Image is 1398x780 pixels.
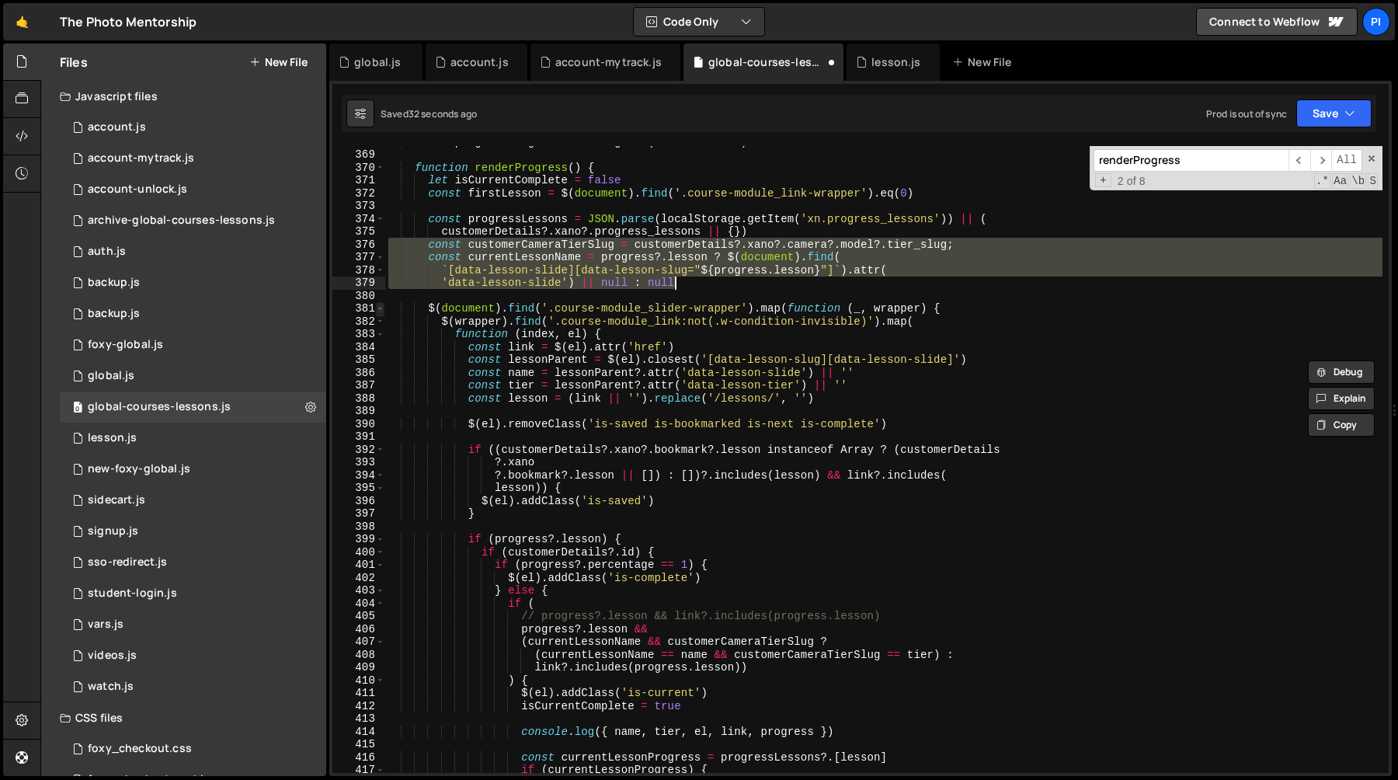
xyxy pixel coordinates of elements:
div: Prod is out of sync [1206,107,1287,120]
div: 379 [332,277,385,290]
div: new-foxy-global.js [88,462,190,476]
div: 398 [332,521,385,534]
div: 401 [332,559,385,572]
div: 32 seconds ago [409,107,477,120]
a: 🤙 [3,3,41,40]
span: 0 [73,402,82,415]
div: 13533/47004.js [60,547,326,578]
div: 415 [332,738,385,751]
span: ​ [1310,149,1332,172]
div: auth.js [88,245,126,259]
div: global-courses-lessons.js [88,400,231,414]
div: 375 [332,225,385,239]
div: global.js [354,54,401,70]
button: New File [249,56,308,68]
div: 388 [332,392,385,406]
div: 416 [332,751,385,764]
div: Javascript files [41,81,326,112]
div: 371 [332,174,385,187]
div: 13533/34034.js [60,236,326,267]
span: Alt-Enter [1331,149,1362,172]
div: sso-redirect.js [88,555,167,569]
div: 408 [332,649,385,662]
div: 413 [332,712,385,726]
div: 397 [332,507,385,521]
div: 411 [332,687,385,700]
div: 404 [332,597,385,611]
div: 390 [332,418,385,431]
div: 381 [332,302,385,315]
div: 376 [332,239,385,252]
span: 2 of 8 [1111,175,1152,188]
span: Search In Selection [1368,173,1378,189]
span: CaseSensitive Search [1332,173,1348,189]
div: student-login.js [88,587,177,601]
div: 400 [332,546,385,559]
span: RegExp Search [1314,173,1330,189]
div: 383 [332,328,385,341]
div: 13533/35472.js [60,423,326,454]
button: Explain [1308,387,1375,410]
div: 13533/45030.js [60,298,326,329]
div: account.js [450,54,509,70]
div: 13533/38507.css [60,733,326,764]
div: 370 [332,162,385,175]
div: account-mytrack.js [555,54,662,70]
div: 13533/46953.js [60,578,326,609]
button: Copy [1308,413,1375,437]
div: backup.js [88,276,140,290]
div: 372 [332,187,385,200]
div: Saved [381,107,477,120]
div: archive-global-courses-lessons.js [88,214,275,228]
span: ​ [1288,149,1310,172]
div: 380 [332,290,385,303]
div: 13533/42246.js [60,640,326,671]
div: 395 [332,482,385,495]
div: 396 [332,495,385,508]
div: watch.js [88,680,134,694]
div: 389 [332,405,385,418]
div: 382 [332,315,385,329]
div: global.js [88,369,134,383]
div: 409 [332,661,385,674]
div: 414 [332,726,385,739]
div: 385 [332,353,385,367]
div: videos.js [88,649,137,663]
div: global-courses-lessons.js [708,54,825,70]
div: 407 [332,635,385,649]
div: 399 [332,533,385,546]
div: 13533/43968.js [60,205,326,236]
div: 393 [332,456,385,469]
div: vars.js [88,618,123,632]
div: 394 [332,469,385,482]
div: account-mytrack.js [88,151,194,165]
div: 13533/34220.js [60,112,326,143]
div: 13533/35364.js [60,516,326,547]
div: 13533/41206.js [60,174,326,205]
div: foxy-global.js [88,338,163,352]
span: Whole Word Search [1350,173,1366,189]
div: New File [952,54,1017,70]
button: Code Only [634,8,764,36]
div: 13533/45031.js [60,267,326,298]
div: 13533/35292.js [60,392,326,423]
div: The Photo Mentorship [60,12,196,31]
div: signup.js [88,524,138,538]
div: 405 [332,610,385,623]
div: 417 [332,764,385,777]
div: 406 [332,623,385,636]
div: lesson.js [871,54,920,70]
button: Debug [1308,360,1375,384]
div: account.js [88,120,146,134]
h2: Files [60,54,88,71]
div: 391 [332,430,385,444]
div: 402 [332,572,385,585]
div: 13533/39483.js [60,360,326,392]
div: 369 [332,148,385,162]
div: 412 [332,700,385,713]
div: 13533/38978.js [60,609,326,640]
input: Search for [1094,149,1288,172]
div: 384 [332,341,385,354]
div: 13533/34219.js [60,329,326,360]
button: Save [1296,99,1372,127]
